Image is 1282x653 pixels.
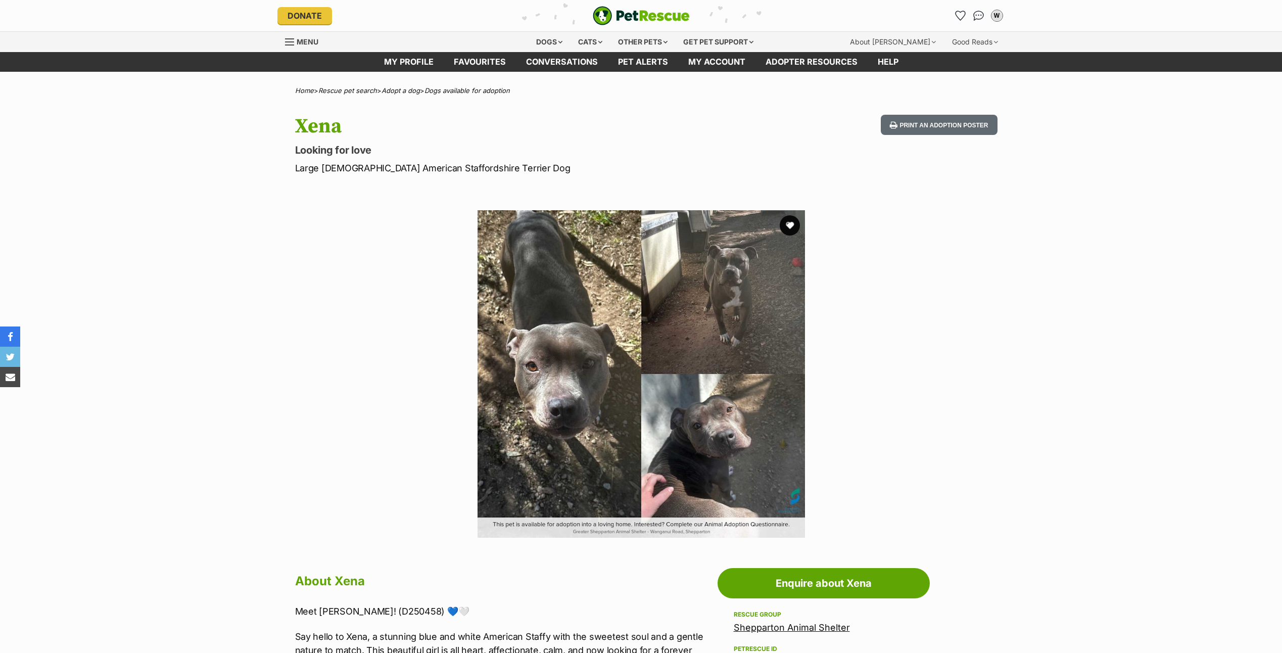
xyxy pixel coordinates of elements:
[295,115,723,138] h1: Xena
[989,8,1005,24] button: My account
[755,52,868,72] a: Adopter resources
[285,32,325,50] a: Menu
[678,52,755,72] a: My account
[593,6,690,25] img: logo-e224e6f780fb5917bec1dbf3a21bbac754714ae5b6737aabdf751b685950b380.svg
[374,52,444,72] a: My profile
[382,86,420,95] a: Adopt a dog
[953,8,969,24] a: Favourites
[971,8,987,24] a: Conversations
[295,570,713,592] h2: About Xena
[734,611,914,619] div: Rescue group
[277,7,332,24] a: Donate
[611,32,675,52] div: Other pets
[973,11,984,21] img: chat-41dd97257d64d25036548639549fe6c8038ab92f7586957e7f3b1b290dea8141.svg
[295,161,723,175] p: Large [DEMOGRAPHIC_DATA] American Staffordshire Terrier Dog
[529,32,569,52] div: Dogs
[734,645,914,653] div: PetRescue ID
[295,604,713,618] p: Meet [PERSON_NAME]! (D250458) 💙🤍
[593,6,690,25] a: PetRescue
[571,32,609,52] div: Cats
[608,52,678,72] a: Pet alerts
[953,8,1005,24] ul: Account quick links
[868,52,909,72] a: Help
[992,11,1002,21] div: W
[270,87,1013,95] div: > > >
[297,37,318,46] span: Menu
[843,32,943,52] div: About [PERSON_NAME]
[676,32,761,52] div: Get pet support
[444,52,516,72] a: Favourites
[295,86,314,95] a: Home
[945,32,1005,52] div: Good Reads
[516,52,608,72] a: conversations
[424,86,510,95] a: Dogs available for adoption
[734,622,850,633] a: Shepparton Animal Shelter
[318,86,377,95] a: Rescue pet search
[718,568,930,598] a: Enquire about Xena
[780,215,800,236] button: favourite
[881,115,997,135] button: Print an adoption poster
[478,210,805,538] img: Photo of Xena
[295,143,723,157] p: Looking for love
